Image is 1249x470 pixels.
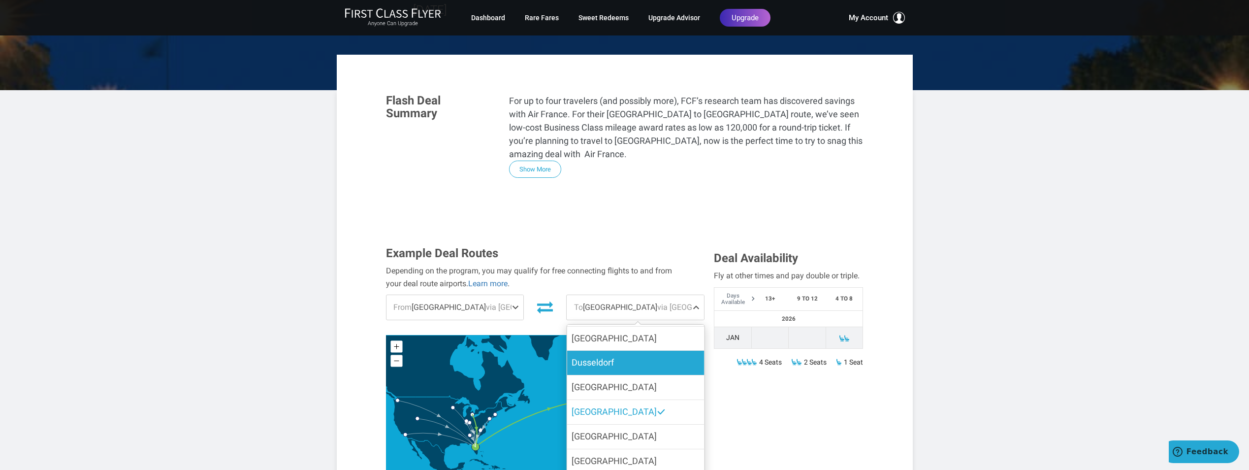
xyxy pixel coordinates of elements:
span: [GEOGRAPHIC_DATA] [572,332,657,346]
a: Learn more [468,279,508,288]
g: Boston [493,412,502,416]
a: Dashboard [471,9,505,27]
g: Salt Lake City [416,416,424,420]
path: Puerto Rico [503,468,506,469]
span: via [GEOGRAPHIC_DATA] [657,302,744,312]
g: Seattle [395,399,404,403]
img: First Class Flyer [345,8,441,18]
g: Minneapolis [451,405,459,409]
th: Days Available [714,287,752,310]
path: Dominican Republic [493,466,500,470]
p: For up to four travelers (and possibly more), FCF’s research team has discovered savings with Air... [509,94,864,161]
th: 2026 [714,311,863,327]
button: Invert Route Direction [531,296,559,318]
div: Fly at other times and pay double or triple. [714,269,863,282]
button: Show More [509,161,561,178]
g: New York [487,417,496,421]
span: [GEOGRAPHIC_DATA] [572,405,657,419]
span: [GEOGRAPHIC_DATA] [572,430,657,444]
div: Depending on the program, you may qualify for free connecting flights to and from your deal route... [386,265,677,290]
th: 9 to 12 [789,287,826,310]
iframe: Opens a widget where you can find more information [1169,440,1239,465]
span: Example Deal Routes [386,246,498,260]
span: From [393,302,412,312]
span: 4 Seats [759,356,782,368]
span: [GEOGRAPHIC_DATA] [386,295,524,320]
a: Upgrade Advisor [648,9,700,27]
span: [GEOGRAPHIC_DATA] [572,380,657,395]
span: My Account [849,12,888,24]
th: 4 to 8 [826,287,863,310]
path: Jamaica [481,468,485,470]
g: Cincinnati [468,421,476,425]
td: Jan [714,327,752,348]
g: Los Angeles [403,433,412,436]
g: Atlanta [468,433,476,437]
a: First Class FlyerAnyone Can Upgrade [345,8,441,28]
path: Haiti [489,466,494,470]
path: Cuba [469,459,489,466]
g: Detroit [470,412,479,416]
g: Orlando [472,443,486,451]
g: Raleigh Durham [479,428,487,432]
a: Rare Fares [525,9,559,27]
a: Upgrade [720,9,770,27]
span: via [GEOGRAPHIC_DATA] [486,302,573,312]
a: Sweet Redeems [578,9,629,27]
span: [GEOGRAPHIC_DATA] [567,295,704,320]
span: To [574,302,583,312]
span: Deal Availability [714,251,798,265]
small: Anyone Can Upgrade [345,20,441,27]
g: Indianapolis [464,419,473,423]
th: 13+ [751,287,789,310]
span: 1 Seat [844,356,863,368]
span: [GEOGRAPHIC_DATA] [572,454,657,469]
h3: Flash Deal Summary [386,94,494,120]
span: 2 Seats [804,356,827,368]
span: Dusseldorf [572,356,614,370]
button: My Account [849,12,905,24]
